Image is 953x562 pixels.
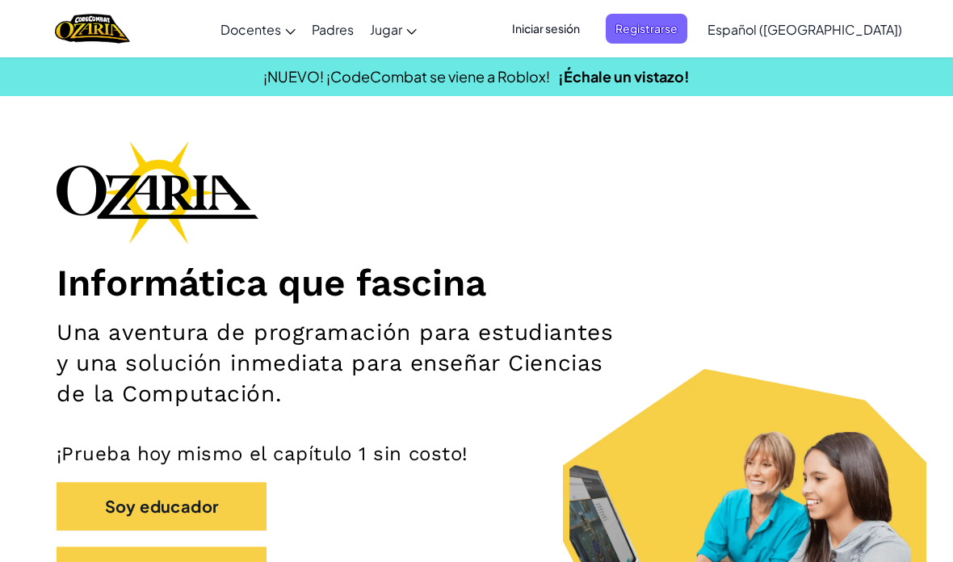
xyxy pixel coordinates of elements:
[263,67,550,86] span: ¡NUEVO! ¡CodeCombat se viene a Roblox!
[502,14,590,44] button: Iniciar sesión
[212,7,304,51] a: Docentes
[57,260,896,305] h1: Informática que fascina
[57,317,619,409] h2: Una aventura de programación para estudiantes y una solución inmediata para enseñar Ciencias de l...
[57,140,258,244] img: Ozaria branding logo
[220,21,281,38] span: Docentes
[362,7,425,51] a: Jugar
[55,12,130,45] img: Home
[57,482,267,531] button: Soy educador
[370,21,402,38] span: Jugar
[699,7,910,51] a: Español ([GEOGRAPHIC_DATA])
[304,7,362,51] a: Padres
[55,12,130,45] a: Ozaria by CodeCombat logo
[707,21,902,38] span: Español ([GEOGRAPHIC_DATA])
[57,442,896,466] p: ¡Prueba hoy mismo el capítulo 1 sin costo!
[606,14,687,44] button: Registrarse
[558,67,690,86] a: ¡Échale un vistazo!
